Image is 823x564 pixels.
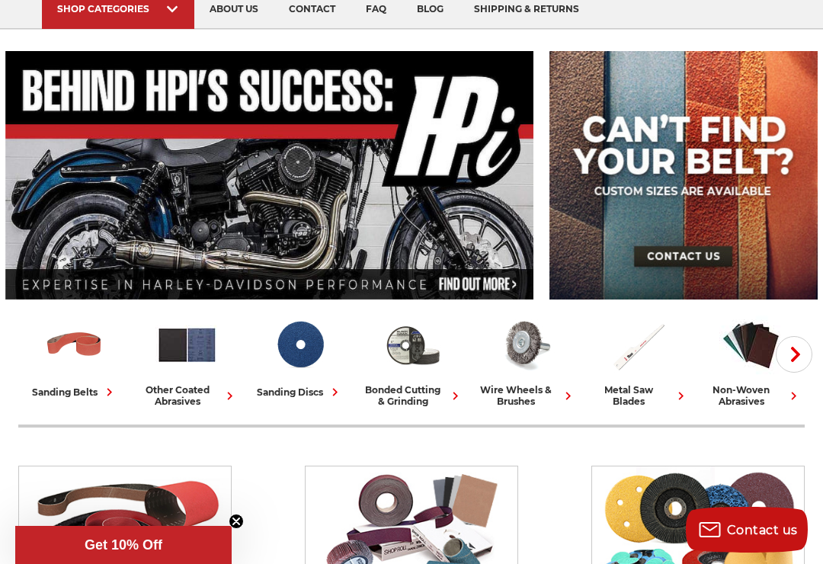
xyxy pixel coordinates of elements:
button: Close teaser [229,514,244,529]
img: Banner for an interview featuring Horsepower Inc who makes Harley performance upgrades featured o... [5,51,533,300]
img: Sanding Belts [43,313,106,377]
div: SHOP CATEGORIES [57,3,179,14]
button: Next [776,336,812,373]
a: wire wheels & brushes [476,313,576,407]
img: Bonded Cutting & Grinding [381,313,444,377]
div: Get 10% OffClose teaser [15,526,232,564]
button: Contact us [686,507,808,553]
span: Contact us [727,523,798,537]
div: metal saw blades [588,384,689,407]
img: Metal Saw Blades [607,313,670,377]
div: bonded cutting & grinding [363,384,463,407]
div: sanding discs [257,384,343,400]
a: non-woven abrasives [701,313,802,407]
img: promo banner for custom belts. [549,51,818,300]
div: wire wheels & brushes [476,384,576,407]
img: Other Coated Abrasives [155,313,219,377]
a: sanding discs [250,313,351,400]
img: Wire Wheels & Brushes [494,313,557,377]
a: metal saw blades [588,313,689,407]
div: non-woven abrasives [701,384,802,407]
div: sanding belts [32,384,117,400]
span: Get 10% Off [85,537,162,553]
img: Non-woven Abrasives [719,313,783,377]
a: other coated abrasives [137,313,238,407]
a: sanding belts [24,313,125,400]
div: other coated abrasives [137,384,238,407]
a: bonded cutting & grinding [363,313,463,407]
img: Sanding Discs [268,313,331,377]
